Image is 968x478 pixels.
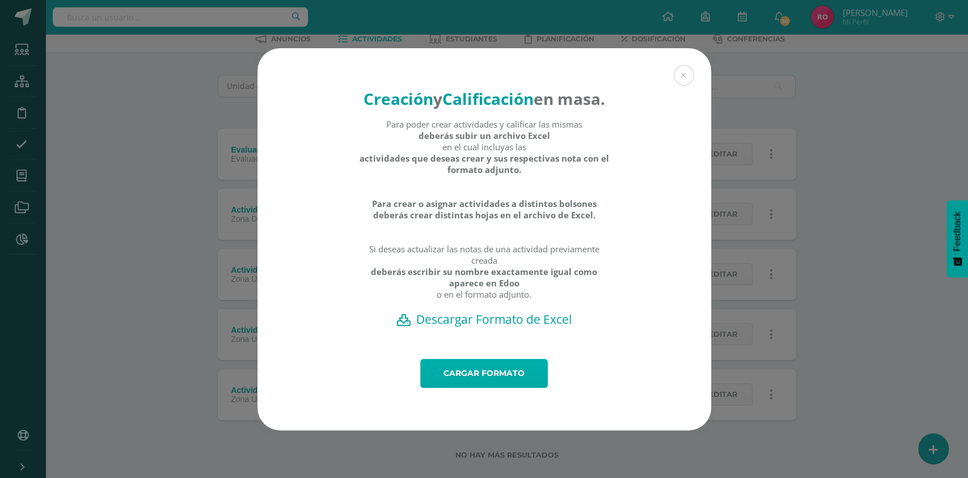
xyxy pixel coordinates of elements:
strong: actividades que deseas crear y sus respectivas nota con el formato adjunto. [358,153,610,175]
h4: en masa. [358,88,610,109]
a: Cargar formato [420,359,548,388]
strong: deberás escribir su nombre exactamente igual como aparece en Edoo [358,266,610,289]
strong: y [433,88,442,109]
button: Feedback - Mostrar encuesta [946,200,968,277]
strong: deberás subir un archivo Excel [419,130,550,141]
strong: Creación [363,88,433,109]
a: Descargar Formato de Excel [277,311,691,327]
button: Close (Esc) [674,65,694,86]
span: Feedback [952,211,962,251]
div: Para poder crear actividades y calificar las mismas en el cual incluyas las Si deseas actualizar ... [358,119,610,311]
strong: Calificación [442,88,534,109]
strong: Para crear o asignar actividades a distintos bolsones deberás crear distintas hojas en el archivo... [358,198,610,221]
